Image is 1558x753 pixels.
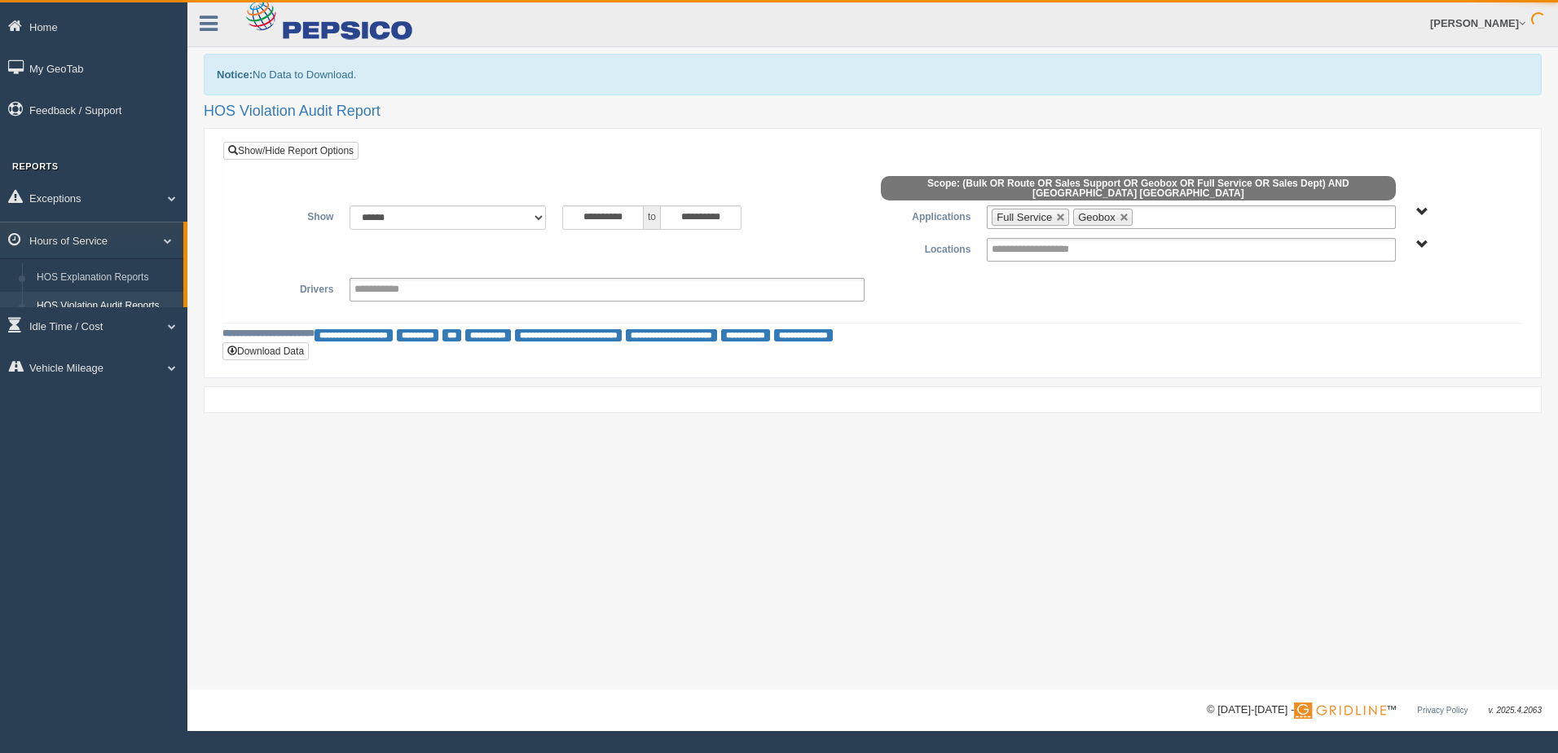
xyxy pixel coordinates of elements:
[873,238,979,258] label: Locations
[235,205,341,225] label: Show
[644,205,660,230] span: to
[222,342,309,360] button: Download Data
[204,103,1542,120] h2: HOS Violation Audit Report
[1294,702,1386,719] img: Gridline
[235,278,341,297] label: Drivers
[1207,702,1542,719] div: © [DATE]-[DATE] - ™
[217,68,253,81] b: Notice:
[1417,706,1468,715] a: Privacy Policy
[204,54,1542,95] div: No Data to Download.
[881,176,1396,200] span: Scope: (Bulk OR Route OR Sales Support OR Geobox OR Full Service OR Sales Dept) AND [GEOGRAPHIC_D...
[1489,706,1542,715] span: v. 2025.4.2063
[873,205,979,225] label: Applications
[29,263,183,293] a: HOS Explanation Reports
[997,211,1052,223] span: Full Service
[223,142,359,160] a: Show/Hide Report Options
[1078,211,1116,223] span: Geobox
[29,292,183,321] a: HOS Violation Audit Reports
